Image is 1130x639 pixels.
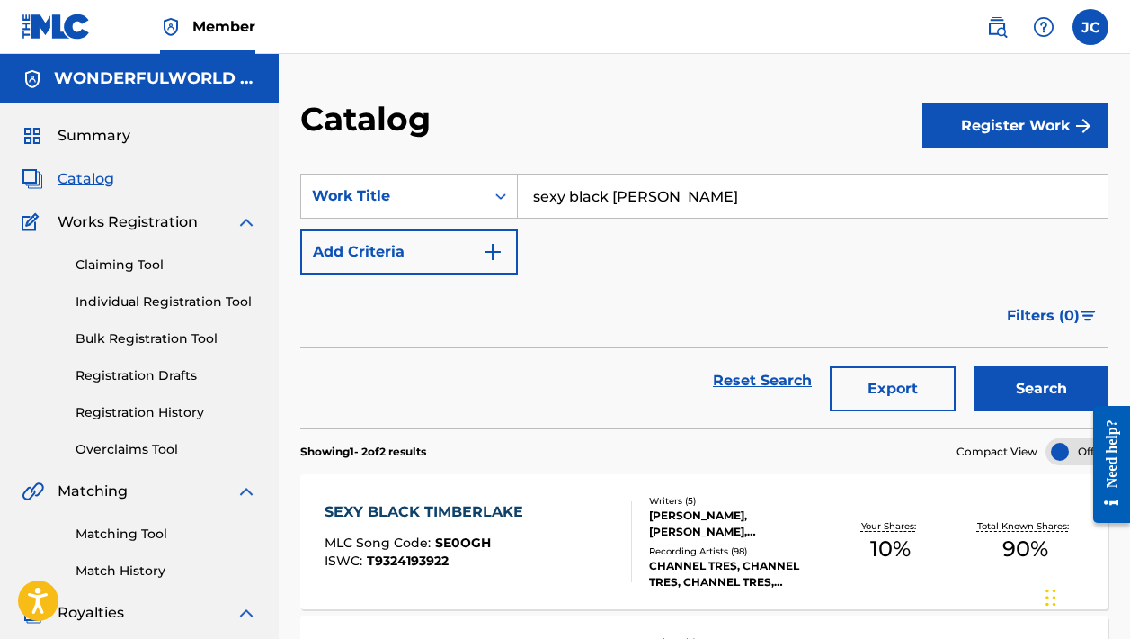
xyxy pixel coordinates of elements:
[649,558,824,590] div: CHANNEL TRES, CHANNEL TRES, CHANNEL TRES, CHANNEL TRES, CHANNEL TRES
[300,229,518,274] button: Add Criteria
[76,562,257,580] a: Match History
[649,494,824,508] div: Writers ( 5 )
[22,125,43,147] img: Summary
[22,13,91,40] img: MLC Logo
[236,211,257,233] img: expand
[58,125,130,147] span: Summary
[1040,553,1130,639] iframe: Chat Widget
[160,16,182,38] img: Top Rightsholder
[22,168,43,190] img: Catalog
[22,125,130,147] a: SummarySummary
[1080,388,1130,542] iframe: Resource Center
[1081,310,1096,321] img: filter
[300,444,426,460] p: Showing 1 - 2 of 2 results
[300,174,1108,428] form: Search Form
[922,103,1108,148] button: Register Work
[367,553,449,569] span: T9324193922
[76,256,257,274] a: Claiming Tool
[435,535,491,551] span: SE0OGH
[956,444,1037,460] span: Compact View
[1045,571,1056,625] div: Drag
[58,168,114,190] span: Catalog
[236,481,257,502] img: expand
[76,440,257,459] a: Overclaims Tool
[312,185,474,207] div: Work Title
[300,99,440,139] h2: Catalog
[977,519,1073,533] p: Total Known Shares:
[22,211,45,233] img: Works Registration
[649,508,824,540] div: [PERSON_NAME], [PERSON_NAME], [PERSON_NAME], [PERSON_NAME], [PERSON_NAME]
[325,535,435,551] span: MLC Song Code :
[58,211,198,233] span: Works Registration
[58,602,124,624] span: Royalties
[76,329,257,348] a: Bulk Registration Tool
[996,293,1108,338] button: Filters (0)
[76,525,257,544] a: Matching Tool
[54,68,257,89] h5: WONDERFULWORLD MUSIC PUBLISHING
[1033,16,1054,38] img: help
[986,16,1008,38] img: search
[1002,533,1048,565] span: 90 %
[22,168,114,190] a: CatalogCatalog
[861,519,921,533] p: Your Shares:
[22,68,43,90] img: Accounts
[1026,9,1062,45] div: Help
[974,366,1108,411] button: Search
[649,544,824,558] div: Recording Artists ( 98 )
[236,602,257,624] img: expand
[1007,305,1080,327] span: Filters ( 0 )
[325,501,532,523] div: SEXY BLACK TIMBERLAKE
[300,474,1108,609] a: SEXY BLACK TIMBERLAKEMLC Song Code:SE0OGHISWC:T9324193922Writers (5)[PERSON_NAME], [PERSON_NAME],...
[76,292,257,311] a: Individual Registration Tool
[22,481,44,502] img: Matching
[704,361,821,400] a: Reset Search
[76,366,257,385] a: Registration Drafts
[192,16,255,37] span: Member
[830,366,956,411] button: Export
[1072,9,1108,45] div: User Menu
[979,9,1015,45] a: Public Search
[58,481,128,502] span: Matching
[325,553,367,569] span: ISWC :
[482,241,503,263] img: 9d2ae6d4665cec9f34b9.svg
[76,403,257,422] a: Registration History
[1072,115,1094,137] img: f7272a7cc735f4ea7f67.svg
[870,533,911,565] span: 10 %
